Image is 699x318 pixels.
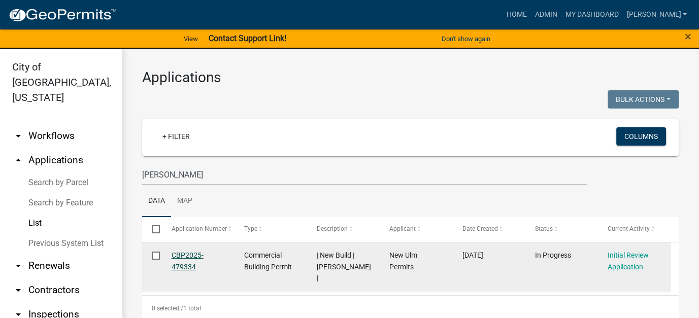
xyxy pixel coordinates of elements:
span: 0 selected / [152,305,183,312]
datatable-header-cell: Date Created [452,217,525,241]
a: CBP2025-479334 [172,251,204,271]
a: Map [171,185,198,218]
span: New Ulm Permits [389,251,417,271]
a: Initial Review Application [608,251,649,271]
span: Status [535,225,553,232]
datatable-header-cell: Description [307,217,380,241]
input: Search for applications [142,164,587,185]
a: Home [502,5,530,24]
button: Columns [616,127,666,146]
span: | New Build | MICHAEL MCDERMOTT | [317,251,371,282]
button: Don't show again [438,30,494,47]
datatable-header-cell: Status [525,217,598,241]
span: 09/16/2025 [462,251,483,259]
a: My Dashboard [561,5,622,24]
span: Type [244,225,257,232]
i: arrow_drop_up [12,154,24,166]
i: arrow_drop_down [12,130,24,142]
a: View [180,30,202,47]
span: Applicant [389,225,416,232]
a: + Filter [154,127,198,146]
a: [PERSON_NAME] [622,5,691,24]
span: Date Created [462,225,498,232]
a: Data [142,185,171,218]
datatable-header-cell: Applicant [380,217,452,241]
datatable-header-cell: Select [142,217,161,241]
datatable-header-cell: Application Number [161,217,234,241]
i: arrow_drop_down [12,260,24,272]
h3: Applications [142,69,679,86]
button: Close [685,30,691,43]
span: Application Number [172,225,227,232]
datatable-header-cell: Type [235,217,307,241]
datatable-header-cell: Current Activity [598,217,671,241]
a: Admin [530,5,561,24]
span: Description [317,225,348,232]
span: Current Activity [608,225,650,232]
strong: Contact Support Link! [208,33,286,43]
span: Commercial Building Permit [244,251,292,271]
span: In Progress [535,251,571,259]
button: Bulk Actions [608,90,679,109]
span: × [685,29,691,44]
i: arrow_drop_down [12,284,24,296]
